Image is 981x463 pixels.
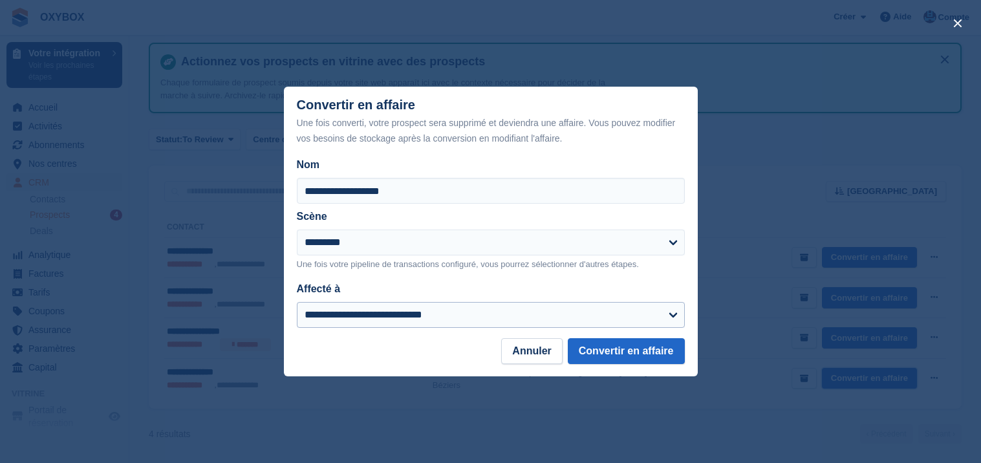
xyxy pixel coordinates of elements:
label: Affecté à [297,283,341,294]
div: Une fois converti, votre prospect sera supprimé et deviendra une affaire. Vous pouvez modifier vo... [297,115,685,146]
label: Scène [297,211,327,222]
p: Une fois votre pipeline de transactions configuré, vous pourrez sélectionner d'autres étapes. [297,258,685,271]
label: Nom [297,157,685,173]
button: Convertir en affaire [568,338,685,364]
button: Annuler [501,338,562,364]
div: Convertir en affaire [297,98,685,146]
button: close [947,13,968,34]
